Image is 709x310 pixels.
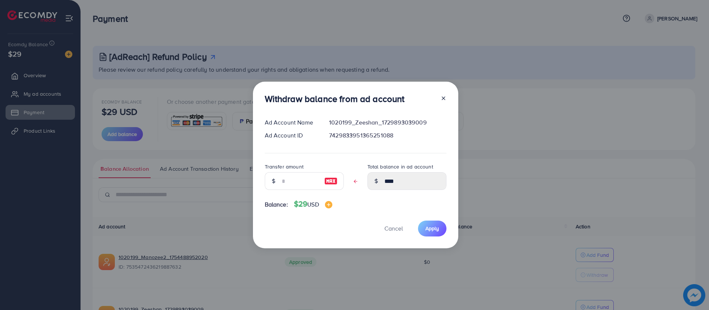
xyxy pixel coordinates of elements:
[323,131,452,140] div: 7429833951365251088
[325,201,332,208] img: image
[265,200,288,209] span: Balance:
[324,177,338,185] img: image
[307,200,319,208] span: USD
[265,163,304,170] label: Transfer amount
[384,224,403,232] span: Cancel
[425,225,439,232] span: Apply
[418,221,446,236] button: Apply
[323,118,452,127] div: 1020199_Zeeshan_1729893039009
[265,93,405,104] h3: Withdraw balance from ad account
[375,221,412,236] button: Cancel
[259,131,323,140] div: Ad Account ID
[259,118,323,127] div: Ad Account Name
[367,163,433,170] label: Total balance in ad account
[294,200,332,209] h4: $29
